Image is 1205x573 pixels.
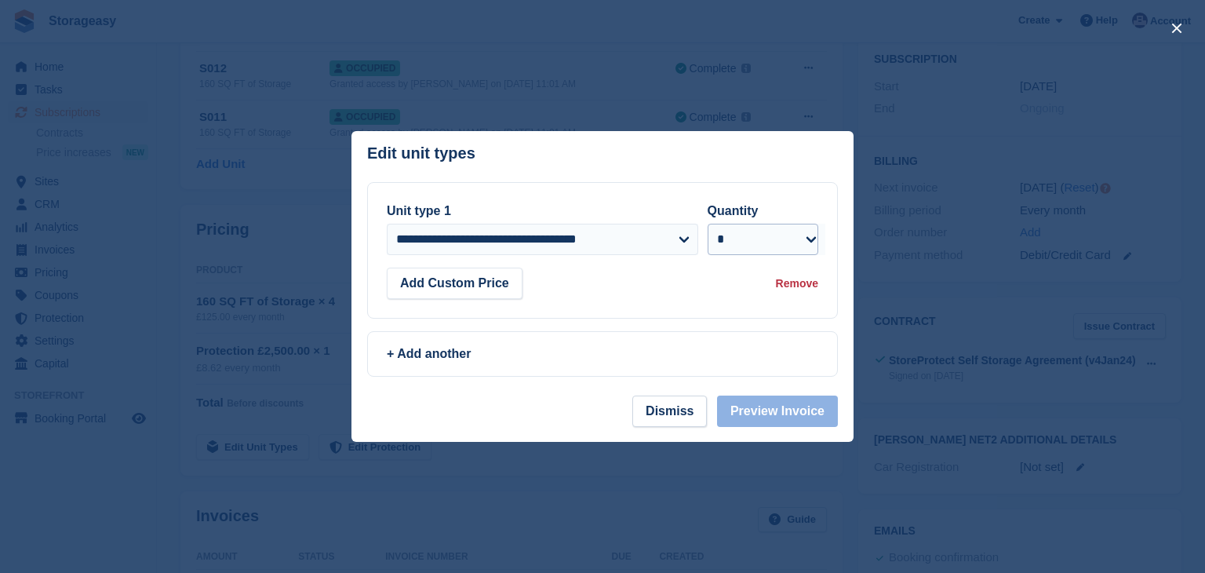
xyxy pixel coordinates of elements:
[367,144,475,162] p: Edit unit types
[776,276,818,292] div: Remove
[708,204,759,217] label: Quantity
[632,396,707,427] button: Dismiss
[1164,16,1189,41] button: close
[367,331,838,377] a: + Add another
[387,345,818,363] div: + Add another
[387,204,451,217] label: Unit type 1
[387,268,522,299] button: Add Custom Price
[717,396,838,427] button: Preview Invoice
